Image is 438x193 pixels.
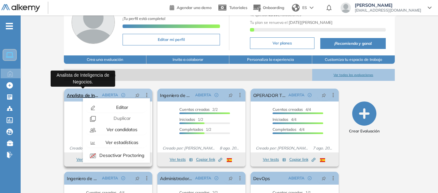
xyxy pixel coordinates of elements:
[179,117,203,122] span: 1/2
[224,173,238,183] button: pushpin
[102,175,118,181] span: ABIERTA
[170,156,193,163] button: Ver tests
[349,128,380,134] span: Crear Evaluación
[288,20,333,25] b: [DATE][PERSON_NAME]
[179,117,195,122] span: Iniciadas
[1,4,40,12] img: Logo
[317,90,331,100] button: pushpin
[121,176,125,180] span: check-circle
[112,115,131,121] span: Duplicar
[228,176,233,181] span: pushpin
[196,157,222,162] span: Copiar link
[195,92,211,98] span: ABIERTA
[160,172,193,185] a: Administrador Cloud AWS
[289,157,315,162] span: Copiar link
[85,137,147,148] button: Ver estadísticas
[308,176,312,180] span: check-circle
[253,172,270,185] a: DevOps
[310,6,314,9] img: arrow
[135,92,140,98] span: pushpin
[102,92,118,98] span: ABIERTA
[355,8,421,13] span: [EMAIL_ADDRESS][DOMAIN_NAME]
[179,107,210,112] span: Cuentas creadas
[253,89,286,101] a: OPERADOR TÉCNICO
[170,3,212,11] a: Agendar una demo
[85,102,147,112] button: Editar
[322,92,326,98] span: pushpin
[310,145,336,151] span: 7 ago. 2025
[177,5,212,10] span: Agendar una demo
[214,93,218,97] span: check-circle
[228,92,233,98] span: pushpin
[105,127,137,132] span: Ver candidatos
[76,156,100,163] button: Ver tests
[349,101,380,134] button: Crear Evaluación
[308,93,312,97] span: check-circle
[104,140,138,145] span: Ver estadísticas
[51,71,115,87] div: Analista de Inteligencia de Negocios.
[196,156,222,163] button: Copiar link
[67,172,99,185] a: Ingeniero de Datos
[121,93,125,97] span: check-circle
[302,5,307,11] span: ES
[135,176,140,181] span: pushpin
[6,25,13,27] i: -
[130,90,144,100] button: pushpin
[273,117,296,122] span: 4/4
[179,107,218,112] span: 2/2
[273,127,304,132] span: 4/4
[72,1,115,44] img: Foto de perfil
[160,89,193,101] a: Ingeniero de Datos Azure
[85,115,147,122] button: Duplicar
[123,34,220,45] button: Editar mi perfil
[64,69,312,81] span: Evaluaciones abiertas
[214,176,218,180] span: check-circle
[123,16,165,21] span: ¡Tu perfil está completo!
[229,5,247,10] span: Tutoriales
[289,156,315,163] button: Copiar link
[355,3,421,8] span: [PERSON_NAME]
[98,152,144,158] span: Desactivar Proctoring
[312,69,395,81] button: Ver todas las evaluaciones
[115,104,128,110] span: Editar
[263,156,286,163] button: Ver tests
[67,89,99,101] a: Analista de Inteligencia de Negocios.
[160,145,217,151] span: Creado por: [PERSON_NAME]
[292,4,300,12] img: world
[273,127,296,132] span: Completados
[67,145,122,151] span: Creado por: [PERSON_NAME]
[320,38,386,49] button: ¡Recomienda y gana!
[146,55,229,64] button: Invita a colaborar
[229,55,312,64] button: Personaliza la experiencia
[179,127,211,132] span: 1/2
[227,158,232,162] img: ESP
[288,175,304,181] span: ABIERTA
[253,145,310,151] span: Creado por: [PERSON_NAME]
[312,55,395,64] button: Customiza tu espacio de trabajo
[250,37,314,49] button: Ver planes
[224,90,238,100] button: pushpin
[217,145,243,151] span: 8 ago. 2025
[64,55,147,64] button: Crea una evaluación
[130,173,144,183] button: pushpin
[85,124,147,135] button: Ver candidatos
[288,92,304,98] span: ABIERTA
[273,117,288,122] span: Iniciadas
[317,173,331,183] button: pushpin
[322,176,326,181] span: pushpin
[253,1,284,15] button: Onboarding
[250,20,333,25] span: Tu plan se renueva el
[273,107,303,112] span: Cuentas creadas
[263,5,284,10] span: Onboarding
[195,175,211,181] span: ABIERTA
[320,158,325,162] img: ESP
[179,127,203,132] span: Completados
[85,150,147,160] button: Desactivar Proctoring
[273,107,311,112] span: 4/4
